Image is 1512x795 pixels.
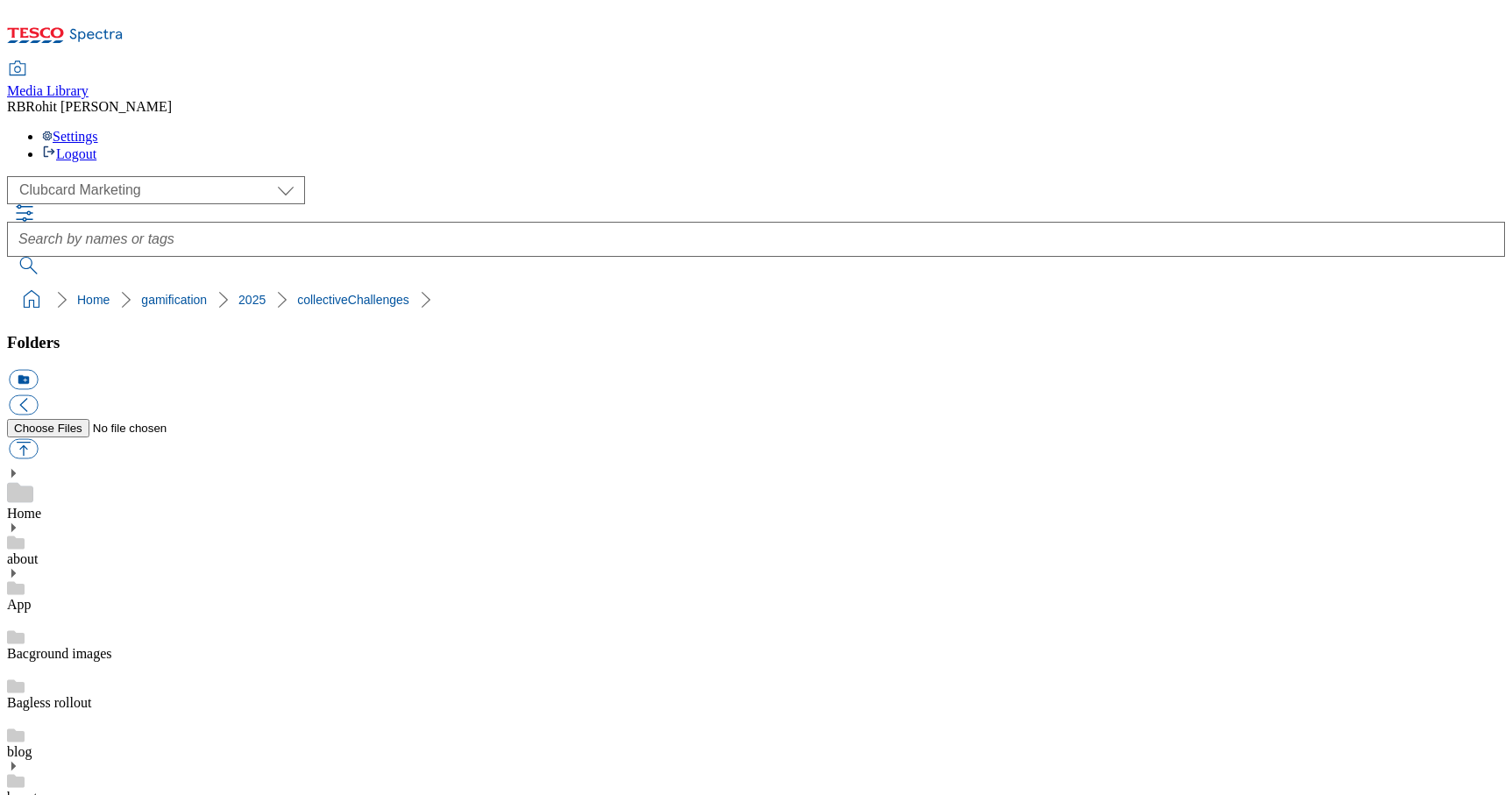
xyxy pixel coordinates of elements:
[7,551,39,566] a: about
[77,293,110,307] a: Home
[7,744,32,759] a: blog
[7,62,89,99] a: Media Library
[7,333,1505,352] h3: Folders
[7,646,112,661] a: Bacground images
[7,222,1505,257] input: Search by names or tags
[7,695,91,710] a: Bagless rollout
[25,99,172,114] span: Rohit [PERSON_NAME]
[7,283,1505,316] nav: breadcrumb
[42,146,96,161] a: Logout
[7,99,25,114] span: RB
[42,129,98,144] a: Settings
[297,293,409,307] a: collectiveChallenges
[18,286,46,314] a: home
[7,506,41,521] a: Home
[7,83,89,98] span: Media Library
[7,597,32,612] a: App
[141,293,207,307] a: gamification
[238,293,266,307] a: 2025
